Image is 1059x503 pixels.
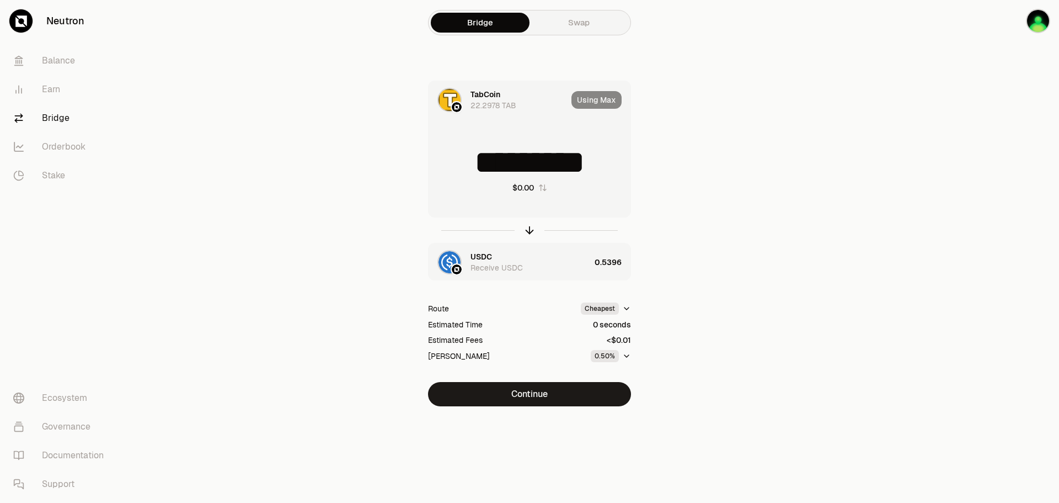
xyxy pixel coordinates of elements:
[428,319,483,330] div: Estimated Time
[428,335,483,346] div: Estimated Fees
[512,182,547,193] button: $0.00
[452,102,462,112] img: Neutron Logo
[4,161,119,190] a: Stake
[452,264,462,274] img: Neutron Logo
[431,13,529,33] a: Bridge
[4,133,119,161] a: Orderbook
[4,46,119,75] a: Balance
[470,100,516,111] div: 22.2978 TAB
[591,350,619,362] div: 0.50%
[428,351,490,362] div: [PERSON_NAME]
[438,251,461,273] img: USDC Logo
[4,104,119,133] a: Bridge
[470,89,500,100] div: TabCoin
[428,382,631,406] button: Continue
[470,262,523,273] div: Receive USDC
[428,303,449,314] div: Route
[595,243,630,281] div: 0.5396
[581,303,619,315] div: Cheapest
[470,251,492,262] div: USDC
[593,319,631,330] div: 0 seconds
[1026,9,1050,33] img: a8a0
[512,182,534,193] div: $0.00
[4,441,119,470] a: Documentation
[529,13,628,33] a: Swap
[438,89,461,111] img: TAB Logo
[429,243,630,281] button: USDC LogoNeutron LogoUSDCReceive USDC0.5396
[591,350,631,362] button: 0.50%
[429,81,567,119] div: TAB LogoNeutron LogoTabCoin22.2978 TAB
[429,243,590,281] div: USDC LogoNeutron LogoUSDCReceive USDC
[4,75,119,104] a: Earn
[4,470,119,499] a: Support
[4,412,119,441] a: Governance
[607,335,631,346] div: <$0.01
[581,303,631,315] button: Cheapest
[4,384,119,412] a: Ecosystem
